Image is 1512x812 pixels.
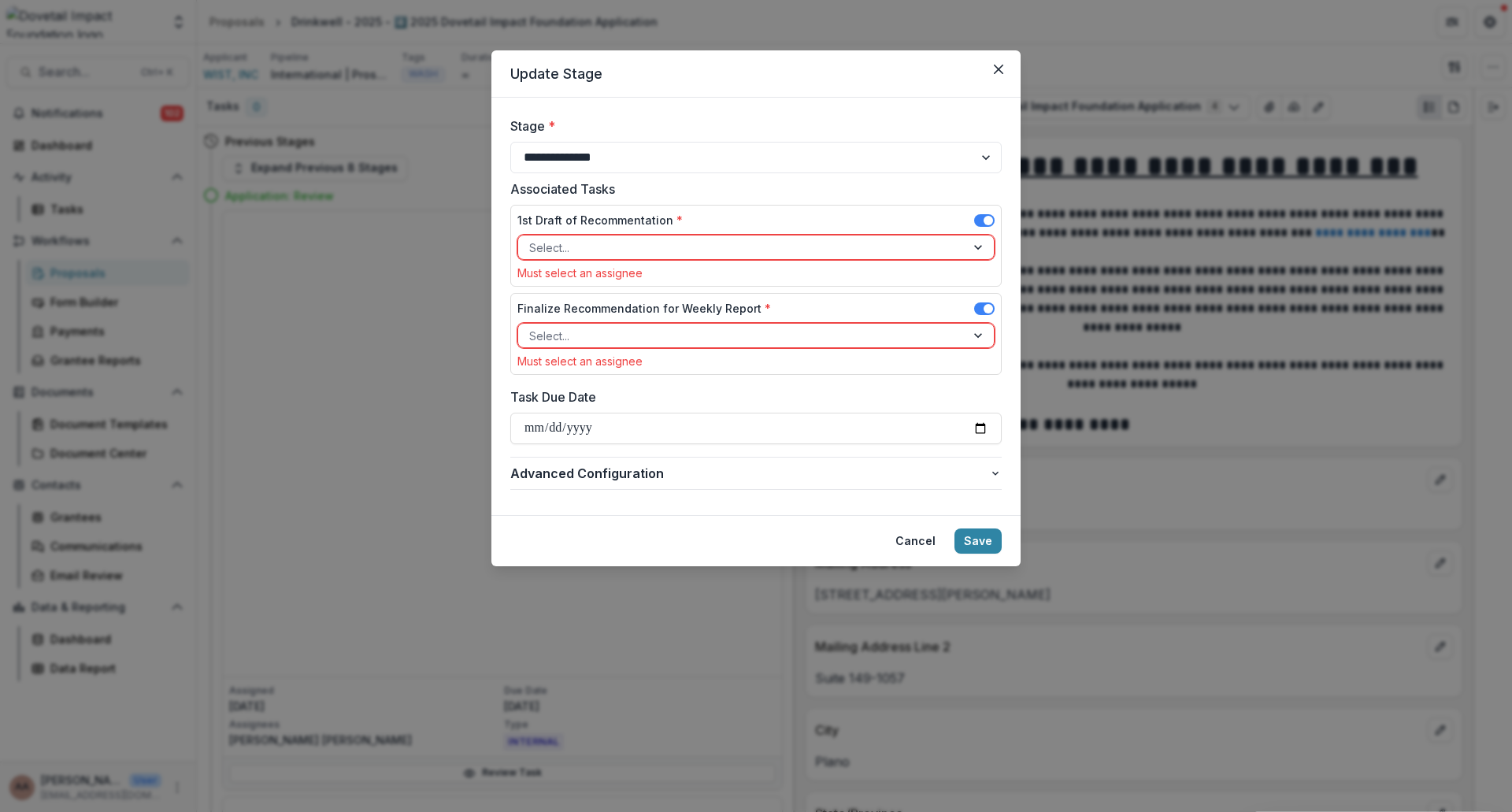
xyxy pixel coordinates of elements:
button: Close [986,57,1011,82]
header: Update Stage [491,50,1021,98]
label: 1st Draft of Recommentation [517,212,683,228]
label: Stage [510,117,992,135]
button: Advanced Configuration [510,458,1002,489]
button: Cancel [886,528,945,554]
div: Must select an assignee [517,266,995,280]
label: Task Due Date [510,387,992,406]
div: Must select an assignee [517,354,995,368]
label: Finalize Recommendation for Weekly Report [517,300,771,317]
label: Associated Tasks [510,180,992,198]
span: Advanced Configuration [510,464,989,483]
button: Save [954,528,1002,554]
